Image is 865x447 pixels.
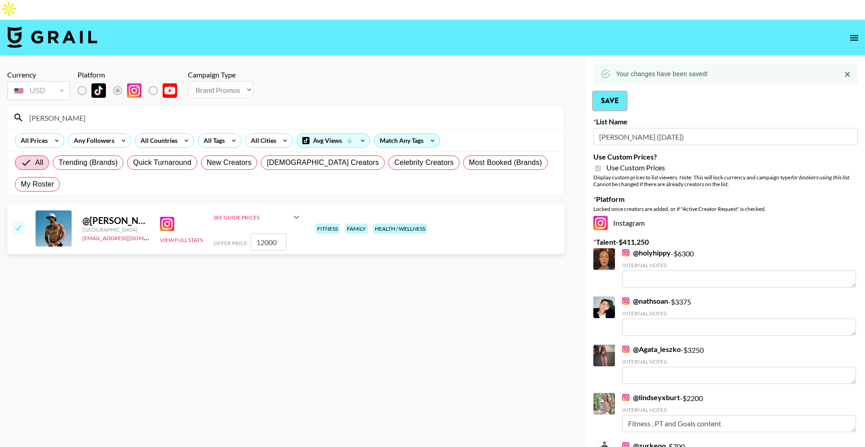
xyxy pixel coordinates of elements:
label: List Name [593,117,858,126]
img: Instagram [622,249,629,256]
div: Internal Notes: [622,262,856,269]
span: My Roster [21,179,54,190]
span: Trending (Brands) [59,157,118,168]
img: Instagram [622,394,629,401]
div: Display custom prices to list viewers. Note: This will lock currency and campaign type . Cannot b... [593,174,858,187]
a: @holyhippy [622,248,671,257]
div: @ [PERSON_NAME] [82,215,149,226]
div: Platform [77,70,184,79]
div: Internal Notes: [622,358,856,365]
span: All [35,157,43,168]
textarea: Fitness , PT and Goals content [622,415,856,432]
div: USD [9,83,68,99]
a: @lindseyxburt [622,393,680,402]
div: Currency is locked to USD [7,79,70,102]
input: 0 [250,233,287,251]
span: Use Custom Prices [606,163,665,172]
div: Campaign Type [188,70,253,79]
span: [DEMOGRAPHIC_DATA] Creators [267,157,379,168]
div: List locked to Instagram. [77,81,184,100]
div: See Guide Prices [214,214,291,221]
span: Most Booked (Brands) [469,157,542,168]
img: Instagram [622,346,629,353]
div: Avg Views [297,134,370,147]
a: @Agata_leszko [622,345,681,354]
div: health / wellness [373,223,427,234]
img: Instagram [127,83,141,98]
div: See Guide Prices [214,206,302,228]
div: All Tags [198,134,227,147]
div: All Prices [15,134,50,147]
a: @nathsoan [622,296,668,306]
div: - $ 3375 [622,296,856,336]
div: Instagram [593,216,858,230]
button: View Full Stats [160,237,203,243]
button: Save [593,92,626,110]
div: Match Any Tags [374,134,440,147]
input: Search by User Name [24,110,559,125]
a: [EMAIL_ADDRESS][DOMAIN_NAME] [82,233,173,242]
label: Platform [593,195,858,204]
div: All Cities [246,134,278,147]
div: - $ 6300 [622,248,856,287]
div: - $ 2200 [622,393,856,432]
span: Offer Price: [214,240,249,246]
em: for bookers using this list [791,174,849,181]
button: Close [841,68,854,81]
div: Internal Notes: [622,310,856,317]
img: YouTube [163,83,177,98]
div: Locked once creators are added, or if "Active Creator Request" is checked. [593,205,858,212]
div: All Countries [135,134,179,147]
div: family [345,223,368,234]
div: fitness [315,223,340,234]
label: Talent - $ 411,250 [593,237,858,246]
label: Use Custom Prices? [593,152,858,161]
div: Any Followers [68,134,116,147]
div: [GEOGRAPHIC_DATA] [82,226,149,233]
div: Your changes have been saved! [616,66,708,82]
div: Currency [7,70,70,79]
img: Instagram [622,297,629,305]
span: New Creators [207,157,252,168]
span: Celebrity Creators [394,157,454,168]
div: Internal Notes: [622,406,856,413]
img: Instagram [593,216,608,230]
div: - $ 3250 [622,345,856,384]
img: Grail Talent [7,26,97,48]
img: TikTok [91,83,106,98]
button: open drawer [845,29,863,47]
img: Instagram [160,217,174,231]
span: Quick Turnaround [133,157,191,168]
